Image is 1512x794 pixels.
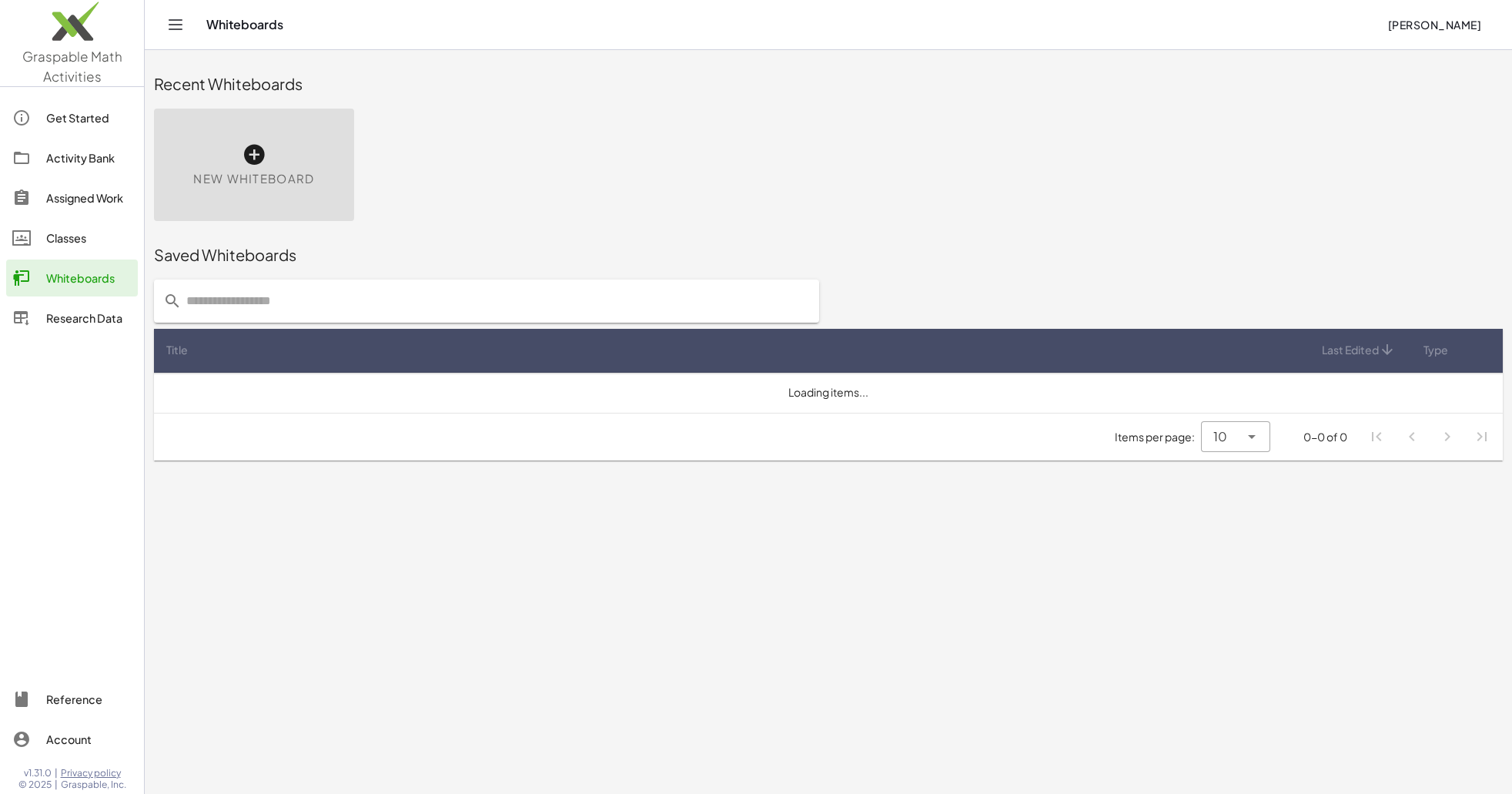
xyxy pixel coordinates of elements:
[1115,429,1201,445] span: Items per page:
[6,260,138,296] a: Whiteboards
[46,229,132,247] div: Classes
[154,73,1503,95] div: Recent Whiteboards
[18,779,52,791] span: © 2025
[6,300,138,337] a: Research Data
[61,779,126,791] span: Graspable, Inc.
[193,170,314,188] span: New Whiteboard
[1423,342,1448,358] span: Type
[22,48,122,85] span: Graspable Math Activities
[6,681,138,718] a: Reference
[46,149,132,167] div: Activity Bank
[1303,429,1347,445] div: 0-0 of 0
[46,269,132,287] div: Whiteboards
[61,767,126,779] a: Privacy policy
[1387,18,1481,32] span: [PERSON_NAME]
[1322,342,1379,358] span: Last Edited
[163,12,188,37] button: Toggle navigation
[1375,11,1494,39] button: [PERSON_NAME]
[6,99,138,136] a: Get Started
[1360,420,1500,455] nav: Pagination Navigation
[46,309,132,327] div: Research Data
[166,342,188,358] span: Title
[46,109,132,127] div: Get Started
[6,139,138,176] a: Activity Bank
[154,244,1503,266] div: Saved Whiteboards
[55,779,58,791] span: |
[24,767,52,779] span: v1.31.0
[154,373,1503,413] td: Loading items...
[46,690,132,709] div: Reference
[163,292,182,310] i: prepended action
[46,189,132,207] div: Assigned Work
[1213,427,1227,446] span: 10
[46,730,132,749] div: Account
[6,219,138,256] a: Classes
[6,179,138,216] a: Assigned Work
[55,767,58,779] span: |
[6,721,138,758] a: Account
